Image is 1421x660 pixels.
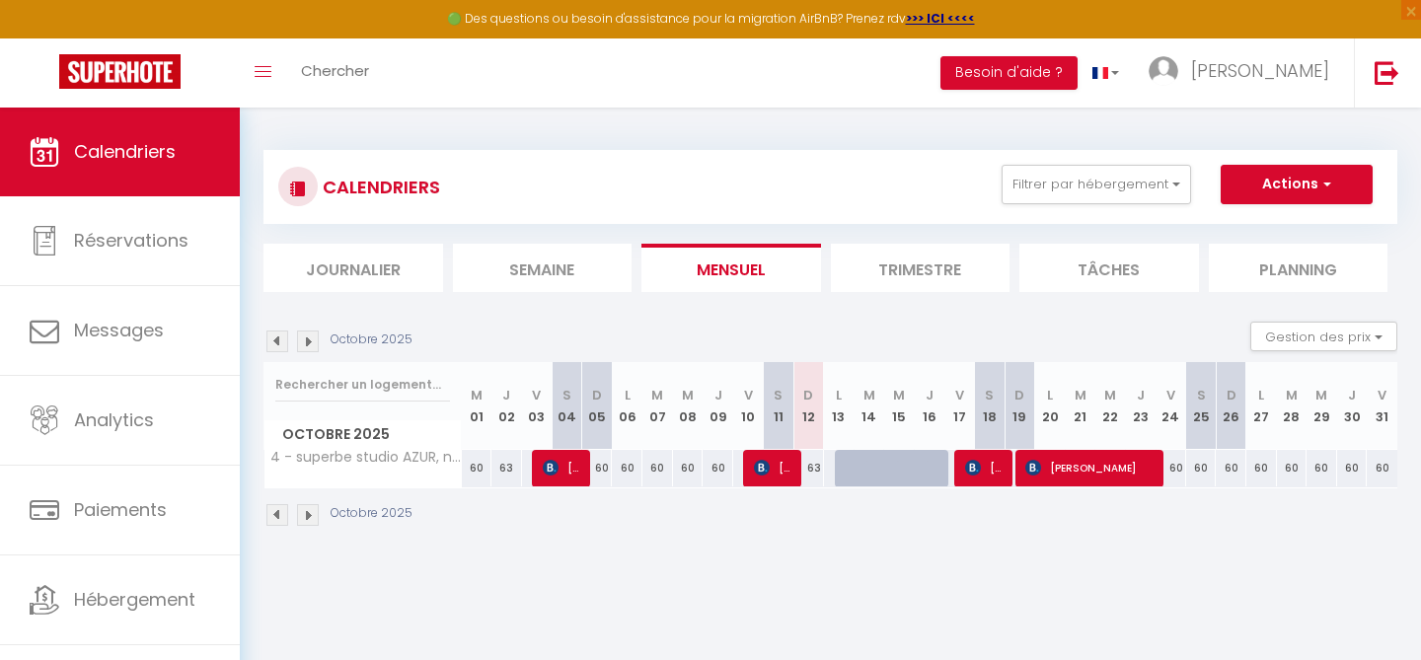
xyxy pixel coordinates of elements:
p: Octobre 2025 [331,504,412,523]
span: [PERSON_NAME] [1025,449,1158,486]
th: 24 [1156,362,1186,450]
div: 60 [1307,450,1337,486]
th: 01 [462,362,492,450]
span: [PERSON_NAME] [1191,58,1329,83]
span: Messages [74,318,164,342]
abbr: M [1104,386,1116,404]
th: 21 [1065,362,1095,450]
div: 60 [1246,450,1277,486]
span: Calendriers [74,139,176,164]
abbr: M [1315,386,1327,404]
th: 26 [1216,362,1246,450]
th: 29 [1307,362,1337,450]
th: 04 [552,362,582,450]
th: 12 [793,362,824,450]
th: 16 [914,362,944,450]
abbr: S [774,386,783,404]
abbr: L [1258,386,1264,404]
h3: CALENDRIERS [318,165,440,209]
div: 60 [703,450,733,486]
th: 03 [522,362,553,450]
button: Besoin d'aide ? [940,56,1078,90]
div: 60 [612,450,642,486]
abbr: D [803,386,813,404]
abbr: L [625,386,631,404]
th: 11 [763,362,793,450]
th: 19 [1005,362,1035,450]
th: 10 [733,362,764,450]
abbr: M [682,386,694,404]
abbr: M [471,386,483,404]
abbr: D [1227,386,1236,404]
abbr: V [1166,386,1175,404]
th: 07 [642,362,673,450]
span: Chercher [301,60,369,81]
th: 27 [1246,362,1277,450]
li: Tâches [1019,244,1199,292]
img: logout [1375,60,1399,85]
span: Réservations [74,228,188,253]
div: 60 [1216,450,1246,486]
div: 60 [642,450,673,486]
th: 14 [854,362,884,450]
abbr: M [651,386,663,404]
th: 05 [582,362,613,450]
abbr: J [926,386,934,404]
img: Super Booking [59,54,181,89]
a: Chercher [286,38,384,108]
span: [PERSON_NAME] [754,449,794,486]
span: [PERSON_NAME] [965,449,1006,486]
abbr: M [893,386,905,404]
span: Octobre 2025 [264,420,461,449]
abbr: M [1286,386,1298,404]
div: 60 [1156,450,1186,486]
abbr: V [955,386,964,404]
abbr: S [562,386,571,404]
th: 08 [673,362,704,450]
th: 17 [944,362,975,450]
span: Analytics [74,407,154,432]
th: 18 [975,362,1006,450]
abbr: D [1014,386,1024,404]
a: ... [PERSON_NAME] [1134,38,1354,108]
th: 15 [884,362,915,450]
span: Paiements [74,497,167,522]
abbr: M [863,386,875,404]
p: Octobre 2025 [331,330,412,349]
th: 25 [1186,362,1217,450]
abbr: D [592,386,602,404]
abbr: V [1378,386,1386,404]
abbr: L [1047,386,1053,404]
li: Journalier [263,244,443,292]
div: 60 [1367,450,1397,486]
abbr: S [1197,386,1206,404]
div: 63 [491,450,522,486]
abbr: J [714,386,722,404]
th: 20 [1035,362,1066,450]
abbr: V [744,386,753,404]
div: 63 [793,450,824,486]
th: 09 [703,362,733,450]
abbr: L [836,386,842,404]
li: Semaine [453,244,633,292]
span: [PERSON_NAME] [543,449,583,486]
div: 60 [462,450,492,486]
div: 60 [1186,450,1217,486]
button: Gestion des prix [1250,322,1397,351]
abbr: M [1075,386,1086,404]
abbr: J [1348,386,1356,404]
th: 31 [1367,362,1397,450]
th: 06 [612,362,642,450]
a: >>> ICI <<<< [906,10,975,27]
div: 60 [582,450,613,486]
abbr: J [1137,386,1145,404]
li: Trimestre [831,244,1010,292]
span: Hébergement [74,587,195,612]
div: 60 [1337,450,1368,486]
th: 30 [1337,362,1368,450]
img: ... [1149,56,1178,86]
abbr: J [502,386,510,404]
th: 02 [491,362,522,450]
input: Rechercher un logement... [275,367,450,403]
